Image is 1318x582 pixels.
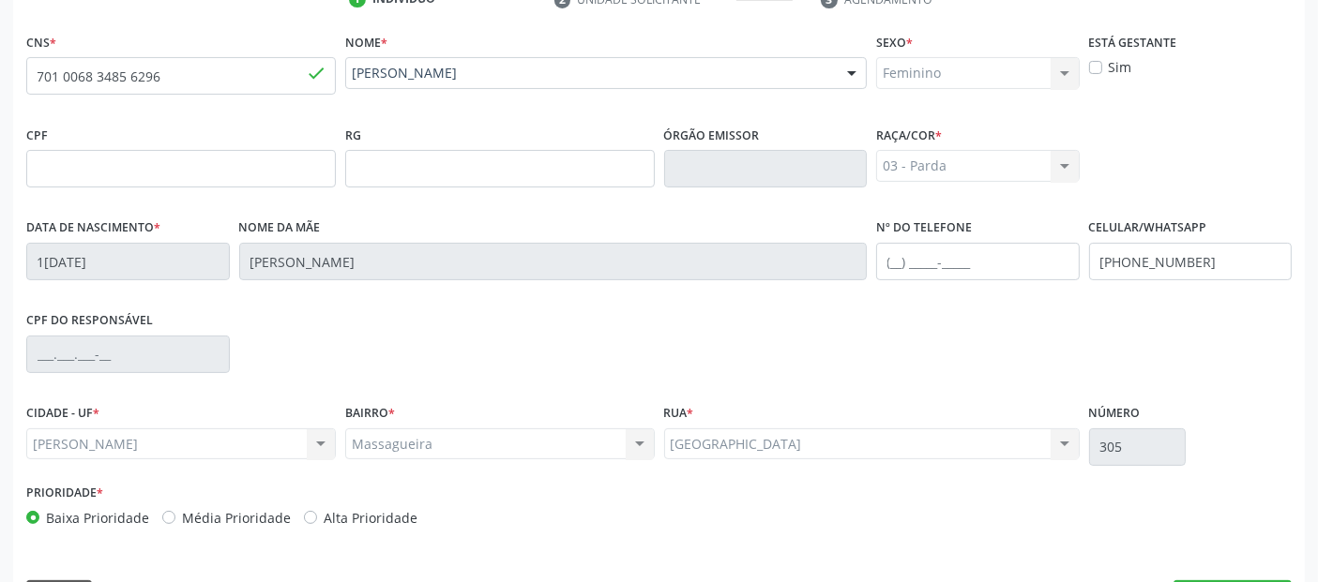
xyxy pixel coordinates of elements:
[1089,243,1293,280] input: (__) _____-_____
[352,64,828,82] span: [PERSON_NAME]
[1089,28,1177,57] label: Está gestante
[182,508,291,528] label: Média Prioridade
[345,399,395,428] label: BAIRRO
[26,479,103,508] label: Prioridade
[876,28,913,57] label: Sexo
[26,214,160,243] label: Data de nascimento
[876,243,1080,280] input: (__) _____-_____
[345,121,361,150] label: RG
[46,508,149,528] label: Baixa Prioridade
[26,306,153,336] label: CPF do responsável
[239,214,321,243] label: Nome da mãe
[324,508,417,528] label: Alta Prioridade
[26,121,48,150] label: CPF
[1089,214,1207,243] label: Celular/WhatsApp
[26,399,99,428] label: CIDADE - UF
[664,399,694,428] label: Rua
[664,121,760,150] label: Órgão emissor
[1109,57,1132,77] label: Sim
[26,336,230,373] input: ___.___.___-__
[876,214,972,243] label: Nº do Telefone
[876,121,942,150] label: Raça/cor
[306,63,326,83] span: done
[26,243,230,280] input: __/__/____
[1089,399,1141,428] label: Número
[345,28,387,57] label: Nome
[26,28,56,57] label: CNS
